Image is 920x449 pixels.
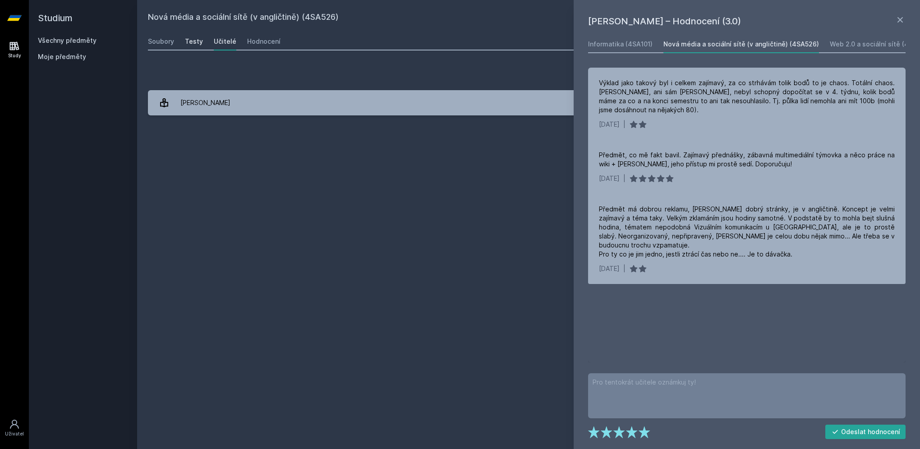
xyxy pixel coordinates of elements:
div: Výklad jako takový byl i celkem zajímavý, za co strhávám tolik bodů to je chaos. Totální chaos. [... [599,78,895,115]
div: Soubory [148,37,174,46]
a: Hodnocení [247,32,281,50]
div: [DATE] [599,120,620,129]
div: Uživatel [5,431,24,437]
a: Uživatel [2,414,27,442]
a: Soubory [148,32,174,50]
div: Učitelé [214,37,236,46]
div: [PERSON_NAME] [180,94,230,112]
div: Hodnocení [247,37,281,46]
a: [PERSON_NAME] 3 hodnocení 3.0 [148,90,909,115]
a: Všechny předměty [38,37,97,44]
div: Testy [185,37,203,46]
a: Testy [185,32,203,50]
span: Moje předměty [38,52,86,61]
div: | [623,120,626,129]
h2: Nová média a sociální sítě (v angličtině) (4SA526) [148,11,808,25]
div: Study [8,52,21,59]
a: Study [2,36,27,64]
a: Učitelé [214,32,236,50]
